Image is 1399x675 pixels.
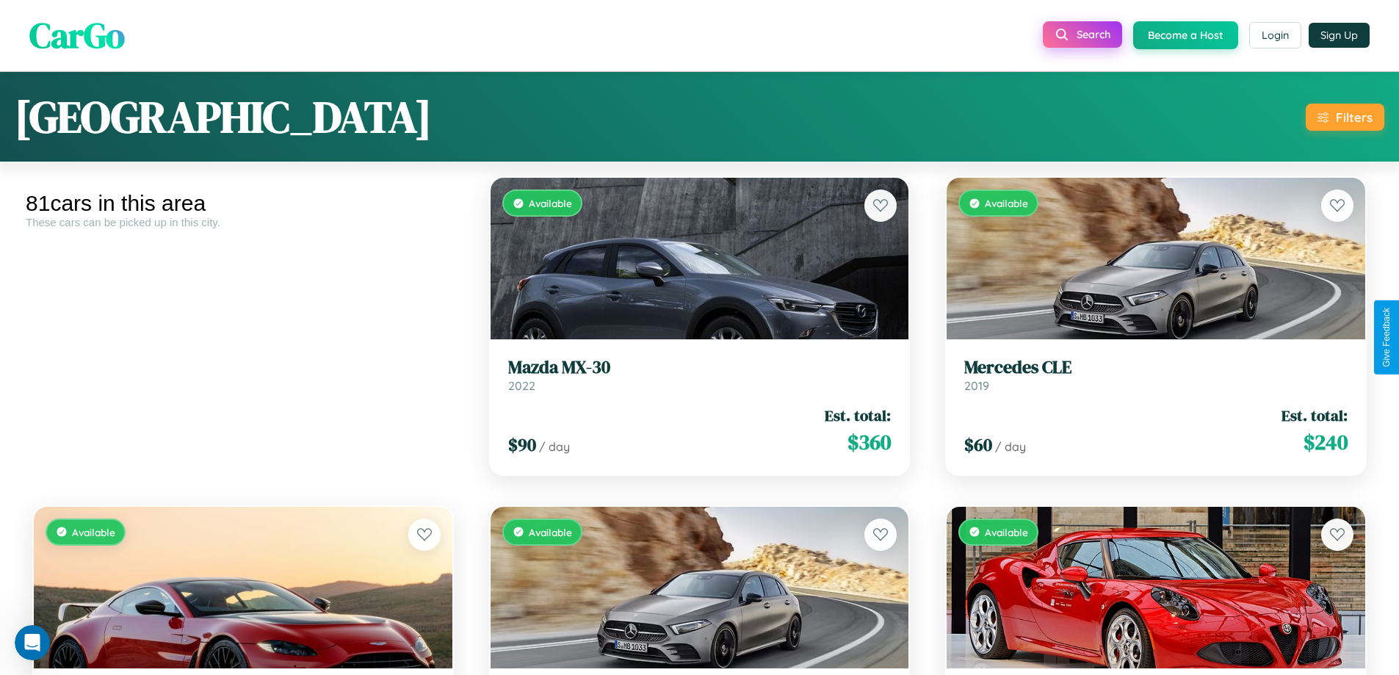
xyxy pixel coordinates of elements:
[985,526,1028,538] span: Available
[825,405,891,426] span: Est. total:
[1306,104,1384,131] button: Filters
[1133,21,1238,49] button: Become a Host
[539,439,570,454] span: / day
[15,625,50,660] iframe: Intercom live chat
[995,439,1026,454] span: / day
[1281,405,1348,426] span: Est. total:
[72,526,115,538] span: Available
[529,526,572,538] span: Available
[1309,23,1370,48] button: Sign Up
[508,357,892,378] h3: Mazda MX-30
[508,433,536,457] span: $ 90
[508,378,535,393] span: 2022
[847,427,891,457] span: $ 360
[1249,22,1301,48] button: Login
[1077,28,1110,41] span: Search
[985,197,1028,209] span: Available
[964,433,992,457] span: $ 60
[1304,427,1348,457] span: $ 240
[1336,109,1373,125] div: Filters
[1381,308,1392,367] div: Give Feedback
[15,87,432,147] h1: [GEOGRAPHIC_DATA]
[1043,21,1122,48] button: Search
[964,378,989,393] span: 2019
[964,357,1348,393] a: Mercedes CLE2019
[964,357,1348,378] h3: Mercedes CLE
[508,357,892,393] a: Mazda MX-302022
[26,191,460,216] div: 81 cars in this area
[26,216,460,228] div: These cars can be picked up in this city.
[529,197,572,209] span: Available
[29,11,125,59] span: CarGo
